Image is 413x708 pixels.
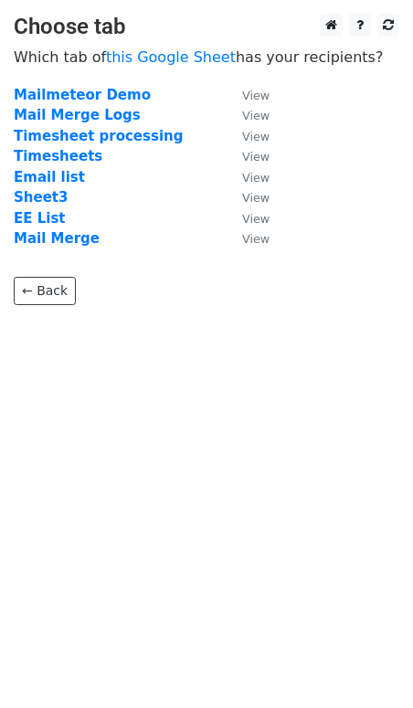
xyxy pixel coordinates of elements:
a: Sheet3 [14,189,68,206]
a: Email list [14,169,85,185]
small: View [242,109,270,122]
p: Which tab of has your recipients? [14,48,399,67]
a: Mailmeteor Demo [14,87,151,103]
a: EE List [14,210,66,227]
a: ← Back [14,277,76,305]
a: View [224,87,270,103]
a: View [224,189,270,206]
a: View [224,107,270,123]
a: Mail Merge Logs [14,107,141,123]
h3: Choose tab [14,14,399,40]
small: View [242,89,270,102]
small: View [242,150,270,164]
a: View [224,230,270,247]
a: View [224,128,270,144]
small: View [242,171,270,185]
small: View [242,191,270,205]
a: View [224,148,270,164]
small: View [242,212,270,226]
a: Timesheet processing [14,128,183,144]
a: Timesheets [14,148,102,164]
small: View [242,232,270,246]
a: Mail Merge [14,230,100,247]
a: View [224,169,270,185]
a: View [224,210,270,227]
small: View [242,130,270,143]
a: this Google Sheet [106,48,236,66]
